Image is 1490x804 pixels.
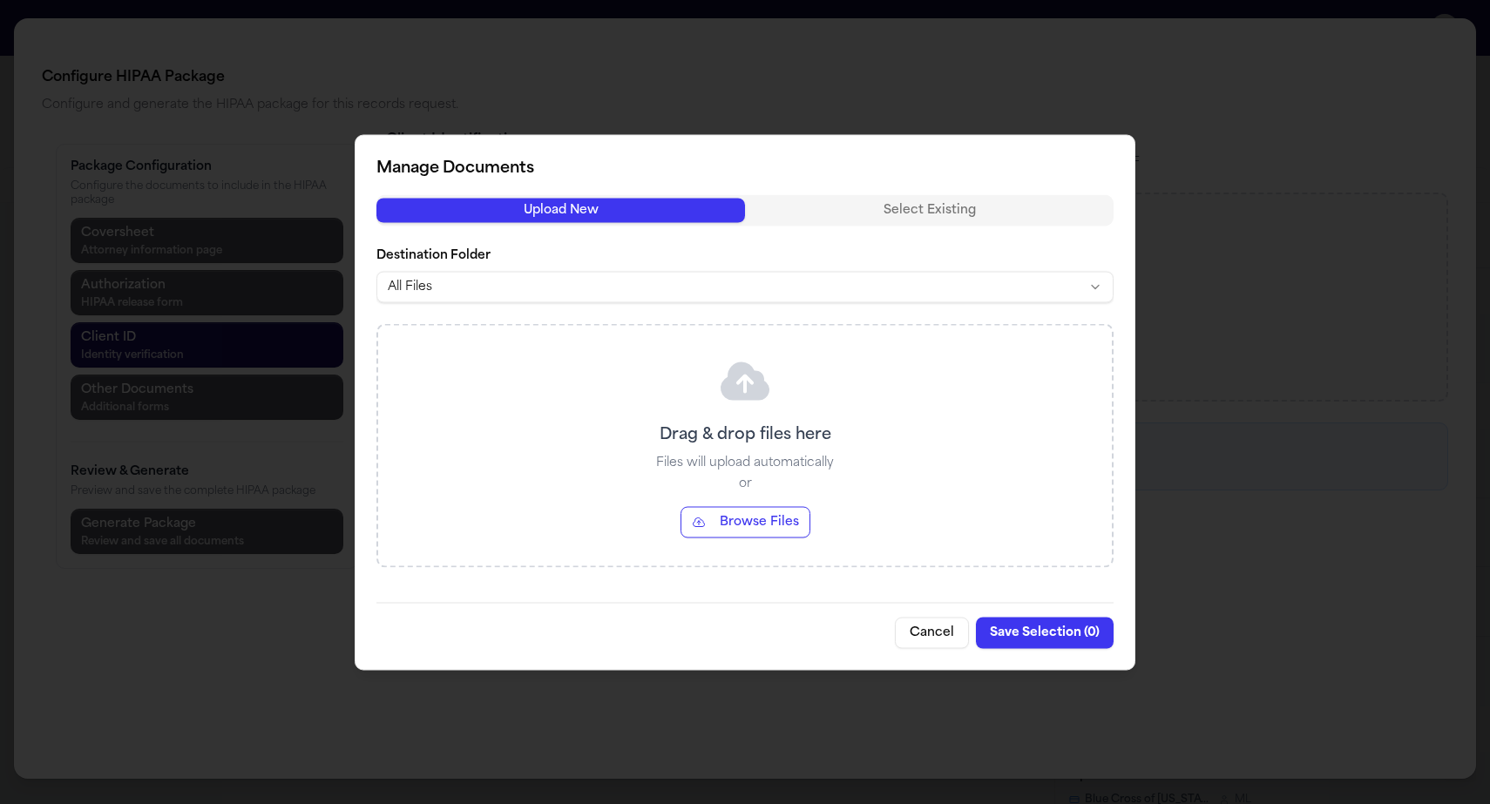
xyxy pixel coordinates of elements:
[376,198,745,222] button: Upload New
[895,617,969,648] button: Cancel
[976,617,1114,648] button: Save Selection (0)
[745,198,1114,222] button: Select Existing
[656,454,834,471] p: Files will upload automatically
[376,247,1114,264] label: Destination Folder
[681,506,810,537] button: Browse Files
[660,422,831,447] p: Drag & drop files here
[376,156,1114,180] h2: Manage Documents
[739,475,752,492] p: or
